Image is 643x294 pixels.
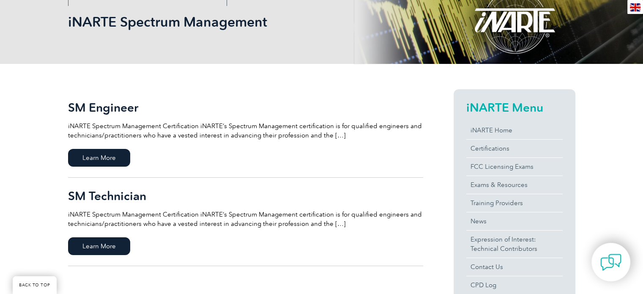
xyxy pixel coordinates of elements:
[68,210,423,228] p: iNARTE Spectrum Management Certification iNARTE’s Spectrum Management certification is for qualif...
[466,276,563,294] a: CPD Log
[68,14,393,30] h1: iNARTE Spectrum Management
[630,3,640,11] img: en
[466,121,563,139] a: iNARTE Home
[68,178,423,266] a: SM Technician iNARTE Spectrum Management Certification iNARTE’s Spectrum Management certification...
[600,252,621,273] img: contact-chat.png
[466,212,563,230] a: News
[466,194,563,212] a: Training Providers
[466,158,563,176] a: FCC Licensing Exams
[68,101,423,114] h2: SM Engineer
[68,121,423,140] p: iNARTE Spectrum Management Certification iNARTE’s Spectrum Management certification is for qualif...
[466,258,563,276] a: Contact Us
[68,189,423,203] h2: SM Technician
[13,276,57,294] a: BACK TO TOP
[466,176,563,194] a: Exams & Resources
[68,237,130,255] span: Learn More
[466,101,563,114] h2: iNARTE Menu
[466,140,563,157] a: Certifications
[68,89,423,178] a: SM Engineer iNARTE Spectrum Management Certification iNARTE’s Spectrum Management certification i...
[68,149,130,167] span: Learn More
[466,231,563,258] a: Expression of Interest:Technical Contributors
